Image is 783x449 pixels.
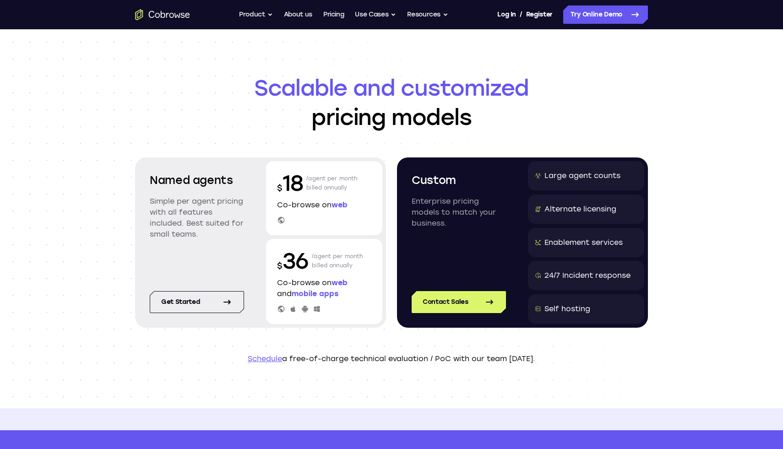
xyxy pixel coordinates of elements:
a: Get started [150,291,244,313]
a: Go to the home page [135,9,190,20]
h1: pricing models [135,73,648,132]
p: 18 [277,168,303,198]
p: 36 [277,246,308,276]
div: Large agent counts [544,170,620,181]
span: / [520,9,522,20]
h2: Named agents [150,172,244,189]
div: Alternate licensing [544,204,616,215]
p: a free-of-charge technical evaluation / PoC with our team [DATE]. [135,353,648,364]
a: Schedule [248,354,282,363]
span: web [332,278,348,287]
button: Resources [407,5,448,24]
a: Log In [497,5,516,24]
p: Co-browse on [277,200,371,211]
p: /agent per month billed annually [312,246,363,276]
span: $ [277,183,283,193]
div: Enablement services [544,237,623,248]
p: Co-browse on and [277,277,371,299]
span: $ [277,261,283,271]
a: Register [526,5,553,24]
p: Enterprise pricing models to match your business. [412,196,506,229]
a: Pricing [323,5,344,24]
span: Scalable and customized [135,73,648,103]
p: /agent per month billed annually [306,168,358,198]
div: Self hosting [544,303,590,314]
a: Try Online Demo [563,5,648,24]
span: web [332,200,348,209]
span: mobile apps [292,289,338,298]
div: 24/7 Incident response [544,270,631,281]
h2: Custom [412,172,506,189]
a: Contact Sales [412,291,506,313]
button: Use Cases [355,5,396,24]
p: Simple per agent pricing with all features included. Best suited for small teams. [150,196,244,240]
button: Product [239,5,273,24]
a: About us [284,5,312,24]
